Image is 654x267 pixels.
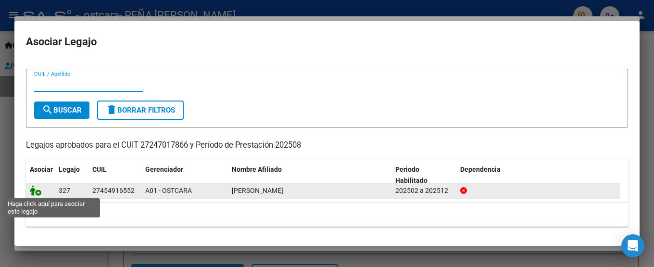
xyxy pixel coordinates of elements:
datatable-header-cell: Gerenciador [141,159,228,191]
span: Legajo [59,165,80,173]
div: Open Intercom Messenger [621,234,644,257]
p: Legajos aprobados para el CUIT 27247017866 y Período de Prestación 202508 [26,140,628,152]
mat-icon: search [42,104,53,115]
datatable-header-cell: Legajo [55,159,88,191]
span: Dependencia [460,165,501,173]
datatable-header-cell: Dependencia [456,159,620,191]
span: A01 - OSTCARA [145,187,192,194]
span: 327 [59,187,70,194]
datatable-header-cell: CUIL [88,159,141,191]
h2: Asociar Legajo [26,33,628,51]
span: Buscar [42,106,82,114]
span: Gerenciador [145,165,183,173]
datatable-header-cell: Periodo Habilitado [391,159,456,191]
datatable-header-cell: Nombre Afiliado [228,159,391,191]
mat-icon: delete [106,104,117,115]
span: Borrar Filtros [106,106,175,114]
div: 1 registros [26,203,628,227]
span: Nombre Afiliado [232,165,282,173]
span: Periodo Habilitado [395,165,428,184]
button: Buscar [34,102,89,119]
div: 202502 a 202512 [395,185,453,196]
span: Asociar [30,165,53,173]
span: CUIL [92,165,107,173]
span: ROMERO DELFINA DANIELA [232,187,283,194]
datatable-header-cell: Asociar [26,159,55,191]
button: Borrar Filtros [97,101,184,120]
div: 27454916552 [92,185,135,196]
